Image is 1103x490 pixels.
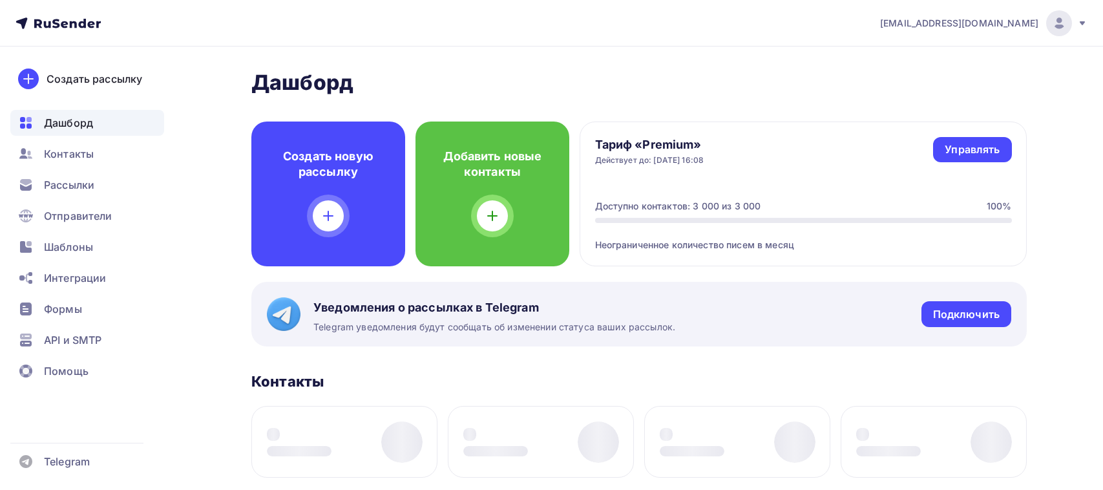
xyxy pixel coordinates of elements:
[44,363,89,379] span: Помощь
[10,141,164,167] a: Контакты
[10,203,164,229] a: Отправители
[595,155,704,165] div: Действует до: [DATE] 16:08
[272,149,384,180] h4: Создать новую рассылку
[880,17,1038,30] span: [EMAIL_ADDRESS][DOMAIN_NAME]
[44,239,93,255] span: Шаблоны
[945,142,1000,157] div: Управлять
[10,234,164,260] a: Шаблоны
[44,208,112,224] span: Отправители
[251,70,1027,96] h2: Дашборд
[44,332,101,348] span: API и SMTP
[44,301,82,317] span: Формы
[10,172,164,198] a: Рассылки
[44,454,90,469] span: Telegram
[44,115,93,131] span: Дашборд
[933,137,1011,162] a: Управлять
[44,146,94,162] span: Контакты
[436,149,549,180] h4: Добавить новые контакты
[595,223,1012,251] div: Неограниченное количество писем в месяц
[251,372,324,390] h3: Контакты
[987,200,1012,213] div: 100%
[313,300,675,315] span: Уведомления о рассылках в Telegram
[933,307,1000,322] div: Подключить
[595,137,704,153] h4: Тариф «Premium»
[47,71,142,87] div: Создать рассылку
[595,200,761,213] div: Доступно контактов: 3 000 из 3 000
[880,10,1087,36] a: [EMAIL_ADDRESS][DOMAIN_NAME]
[10,110,164,136] a: Дашборд
[44,177,94,193] span: Рассылки
[10,296,164,322] a: Формы
[44,270,106,286] span: Интеграции
[313,321,675,334] span: Telegram уведомления будут сообщать об изменении статуса ваших рассылок.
